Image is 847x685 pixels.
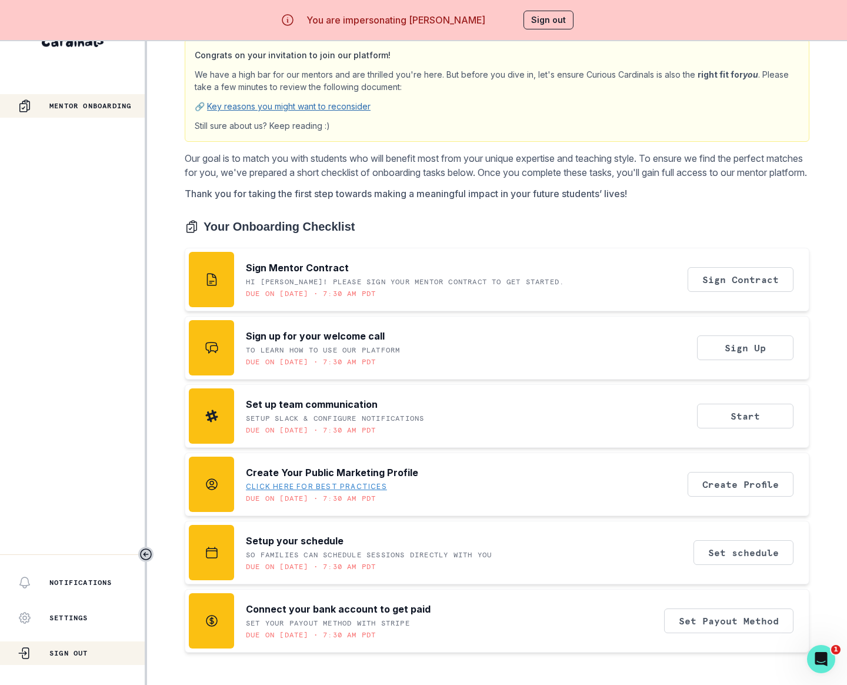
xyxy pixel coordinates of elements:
p: Due on [DATE] • 7:30 AM PDT [246,562,376,571]
p: SO FAMILIES CAN SCHEDULE SESSIONS DIRECTLY WITH YOU [246,550,492,560]
span: 1 [831,645,841,654]
p: Due on [DATE] • 7:30 AM PDT [246,630,376,640]
span: right fit for [698,69,758,79]
a: Key reasons you might want to reconsider [207,101,371,111]
p: Setup your schedule [246,534,344,548]
button: Sign Up [697,335,793,360]
a: Click here for best practices [246,482,387,491]
button: Toggle sidebar [138,547,154,562]
button: Set schedule [693,540,793,565]
p: 🔗 [195,100,799,112]
button: Sign Contract [688,267,793,292]
p: You are impersonating [PERSON_NAME] [306,13,485,27]
p: Due on [DATE] • 7:30 AM PDT [246,357,376,367]
p: Hi [PERSON_NAME]! Please sign your mentor contract to get started. [246,277,564,287]
p: Sign up for your welcome call [246,329,385,343]
p: Due on [DATE] • 7:30 AM PDT [246,425,376,435]
em: you [743,69,758,79]
p: Due on [DATE] • 7:30 AM PDT [246,289,376,298]
p: Still sure about us? Keep reading :) [195,119,799,132]
button: Sign out [523,11,573,29]
p: Mentor Onboarding [49,101,131,111]
button: Start [697,404,793,428]
p: Notifications [49,578,112,587]
p: Create Your Public Marketing Profile [246,465,418,480]
p: Sign Mentor Contract [246,261,349,275]
p: Set your payout method with Stripe [246,619,410,628]
p: Connect your bank account to get paid [246,602,431,616]
p: We have a high bar for our mentors and are thrilled you're here. But before you dive in, let's en... [195,68,799,93]
p: Congrats on your invitation to join our platform! [195,49,799,61]
p: Due on [DATE] • 7:30 AM PDT [246,494,376,503]
p: To learn how to use our platform [246,345,400,355]
p: Setup Slack & Configure Notifications [246,414,424,423]
p: Thank you for taking the first step towards making a meaningful impact in your future students’ l... [185,187,809,201]
p: Our goal is to match you with students who will benefit most from your unique expertise and teach... [185,151,809,179]
button: Create Profile [688,472,793,497]
h2: Your Onboarding Checklist [204,220,355,234]
button: Set Payout Method [664,608,793,633]
p: Sign Out [49,649,88,658]
iframe: Intercom live chat [807,645,835,673]
p: Set up team communication [246,397,378,411]
p: Settings [49,613,88,623]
